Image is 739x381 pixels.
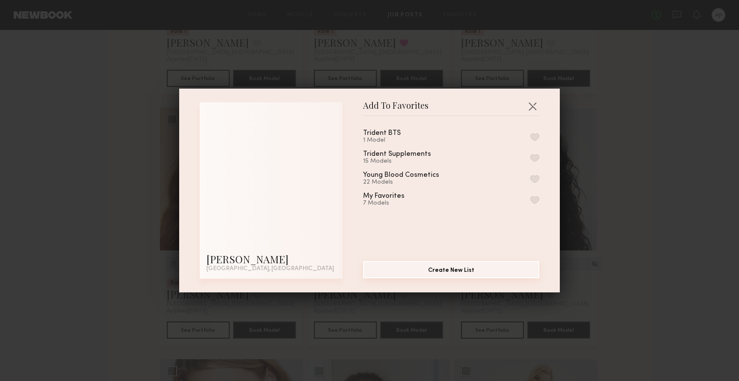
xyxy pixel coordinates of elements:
div: Trident BTS [363,130,401,137]
div: [PERSON_NAME] [207,252,336,266]
div: [GEOGRAPHIC_DATA], [GEOGRAPHIC_DATA] [207,266,336,272]
div: 7 Models [363,200,425,207]
div: 22 Models [363,179,460,186]
div: My Favorites [363,193,405,200]
div: Young Blood Cosmetics [363,172,439,179]
div: 15 Models [363,158,452,165]
button: Create New List [363,261,539,278]
span: Add To Favorites [363,102,429,115]
div: Trident Supplements [363,151,431,158]
button: Close [526,99,539,113]
div: 1 Model [363,137,421,144]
